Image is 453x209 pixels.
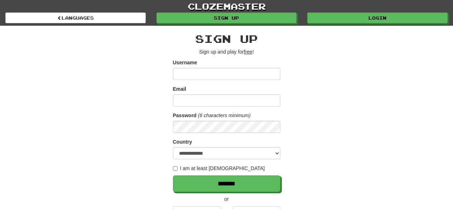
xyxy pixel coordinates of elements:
[173,33,280,45] h2: Sign up
[173,112,197,119] label: Password
[5,13,146,23] a: Languages
[173,195,280,203] p: or
[156,13,297,23] a: Sign up
[307,13,448,23] a: Login
[244,49,252,55] u: free
[173,165,265,172] label: I am at least [DEMOGRAPHIC_DATA]
[173,85,186,93] label: Email
[173,138,192,145] label: Country
[173,59,197,66] label: Username
[173,48,280,55] p: Sign up and play for !
[173,166,178,171] input: I am at least [DEMOGRAPHIC_DATA]
[198,113,251,118] em: (6 characters minimum)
